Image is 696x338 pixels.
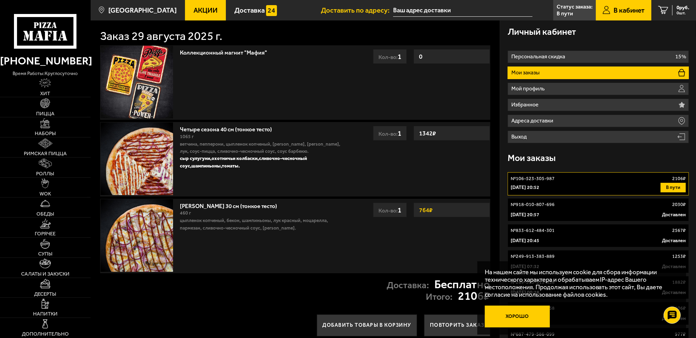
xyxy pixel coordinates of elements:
strong: шампиньоны, [191,163,222,169]
a: №833-612-484-3012567₽[DATE] 20:45Доставлен [508,224,689,247]
span: Роллы [36,171,54,176]
button: В пути [661,183,686,192]
a: №249-913-383-8891253₽[DATE] 07:32Доставлен [508,250,689,273]
strong: томаты. [222,163,240,169]
p: 15% [675,54,686,59]
strong: 0 [417,50,424,63]
span: 0 руб. [677,5,689,10]
a: Четыре сезона 40 см (тонкое тесто) [180,124,279,133]
span: 0 шт. [677,11,689,15]
strong: сливочно-чесночный соус, [180,156,307,168]
span: Десерты [34,292,56,297]
button: Хорошо [485,306,550,327]
p: Доставка: [387,281,429,290]
a: Коллекционный магнит "Мафия" [180,47,274,56]
span: Римская пицца [24,151,67,156]
strong: 764 ₽ [417,204,434,217]
div: Кол-во: [373,203,407,217]
strong: охотничьи колбаски, [212,156,259,161]
span: 1 [398,129,401,137]
strong: 1342 ₽ [417,127,438,140]
p: На нашем сайте мы используем cookie для сбора информации технического характера и обрабатываем IP... [485,268,675,298]
span: Хит [40,91,50,96]
p: [DATE] 20:57 [511,211,539,218]
p: № 833-612-484-301 [511,227,555,234]
p: Адреса доставки [511,118,555,123]
span: Супы [38,251,52,256]
p: 2030 ₽ [672,201,686,208]
p: 1253 ₽ [672,253,686,260]
p: 2106 ₽ [672,175,686,182]
p: Избранное [511,102,540,107]
p: [DATE] 20:45 [511,237,539,244]
strong: сыр сулугуни, [180,156,212,161]
h3: Личный кабинет [508,27,576,36]
span: Обеды [36,211,54,217]
span: Напитки [33,311,58,317]
input: Ваш адрес доставки [393,4,532,17]
a: №918-010-807-6962030₽[DATE] 20:57Доставлен [508,198,689,221]
span: Дополнительно [22,332,69,337]
p: Доставлен [662,211,686,218]
img: 15daf4d41897b9f0e9f617042186c801.svg [266,5,277,16]
span: Горячее [35,231,56,236]
strong: Бесплатно [434,279,490,290]
p: В пути [557,11,573,16]
p: № 918-010-807-696 [511,201,555,208]
div: Кол-во: [373,49,407,64]
p: № 249-913-383-889 [511,253,555,260]
span: 1065 г [180,134,194,139]
h3: Мои заказы [508,153,556,163]
span: 1 [398,206,401,214]
div: Кол-во: [373,126,407,141]
button: Повторить заказ [424,314,490,336]
p: № 106-523-305-987 [511,175,555,182]
strong: 2106 ₽ [458,290,490,302]
span: 460 г [180,210,191,216]
p: цыпленок копченый, бекон, шампиньоны, лук красный, моцарелла, пармезан, сливочно-чесночный соус, ... [180,217,347,232]
span: Доставить по адресу: [321,7,393,14]
h1: Заказ 29 августа 2025 г. [100,30,222,42]
span: [GEOGRAPHIC_DATA] [108,7,177,14]
p: Доставлен [662,237,686,244]
span: Салаты и закуски [21,271,69,277]
p: 2567 ₽ [672,227,686,234]
p: Итого: [426,292,452,302]
p: Мой профиль [511,86,546,91]
p: ветчина, пепперони, цыпленок копченый, [PERSON_NAME], [PERSON_NAME], лук, соус-пицца, сливочно-че... [180,141,347,155]
p: Персональная скидка [511,54,567,59]
p: Статус заказа: [557,4,592,10]
span: Доставка [234,7,265,14]
span: Наборы [35,131,56,136]
span: WOK [40,191,51,196]
p: [DATE] 20:52 [511,184,539,191]
p: Выход [511,134,528,139]
a: №106-523-305-9872106₽[DATE] 20:52В пути [508,172,689,195]
a: [PERSON_NAME] 30 см (тонкое тесто) [180,201,284,209]
span: Пицца [36,111,55,116]
span: Акции [194,7,218,14]
span: В кабинет [614,7,645,14]
p: Мои заказы [511,70,541,75]
button: Добавить товары в корзину [317,314,417,336]
span: 1 [398,52,401,61]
